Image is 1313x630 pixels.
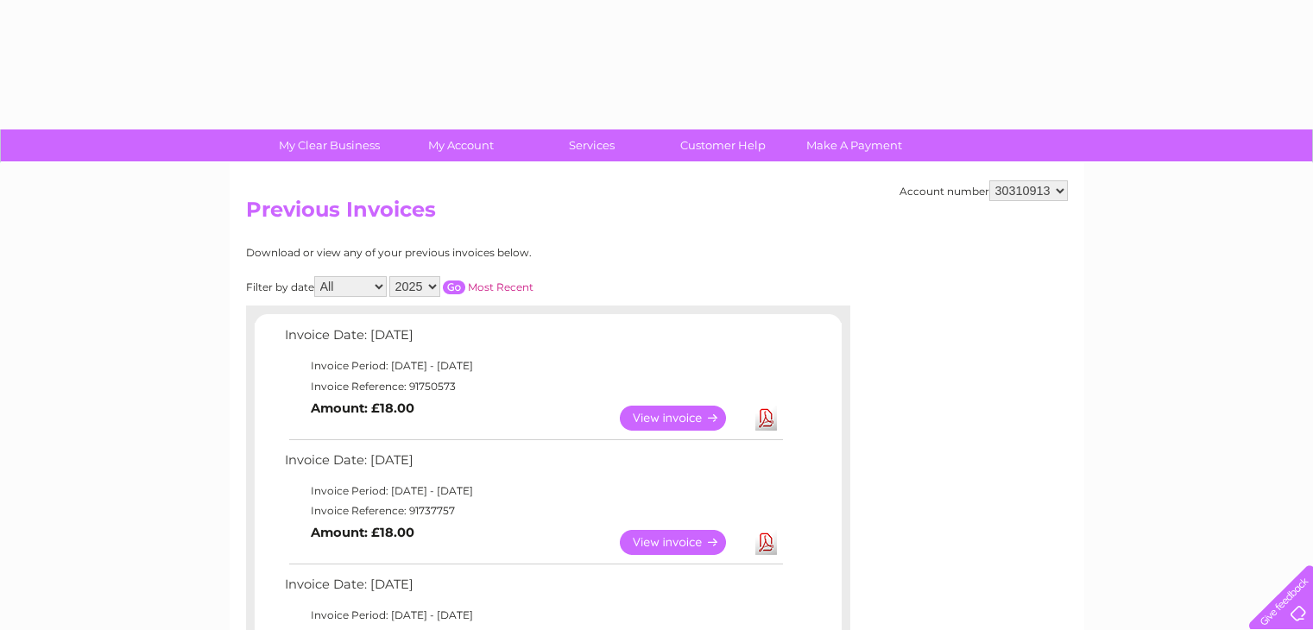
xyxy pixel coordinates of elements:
div: Download or view any of your previous invoices below. [246,247,699,259]
a: Most Recent [468,280,533,293]
td: Invoice Reference: 91750573 [281,376,786,397]
a: My Account [389,129,532,161]
a: Make A Payment [783,129,925,161]
td: Invoice Date: [DATE] [281,573,786,605]
a: Download [755,406,777,431]
a: My Clear Business [258,129,401,161]
b: Amount: £18.00 [311,525,414,540]
a: View [620,530,747,555]
a: Services [521,129,663,161]
a: Download [755,530,777,555]
td: Invoice Period: [DATE] - [DATE] [281,356,786,376]
div: Account number [900,180,1068,201]
td: Invoice Reference: 91737757 [281,501,786,521]
a: View [620,406,747,431]
td: Invoice Period: [DATE] - [DATE] [281,481,786,501]
td: Invoice Date: [DATE] [281,449,786,481]
td: Invoice Period: [DATE] - [DATE] [281,605,786,626]
div: Filter by date [246,276,699,297]
h2: Previous Invoices [246,198,1068,230]
b: Amount: £18.00 [311,400,414,416]
td: Invoice Date: [DATE] [281,324,786,356]
a: Customer Help [652,129,794,161]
